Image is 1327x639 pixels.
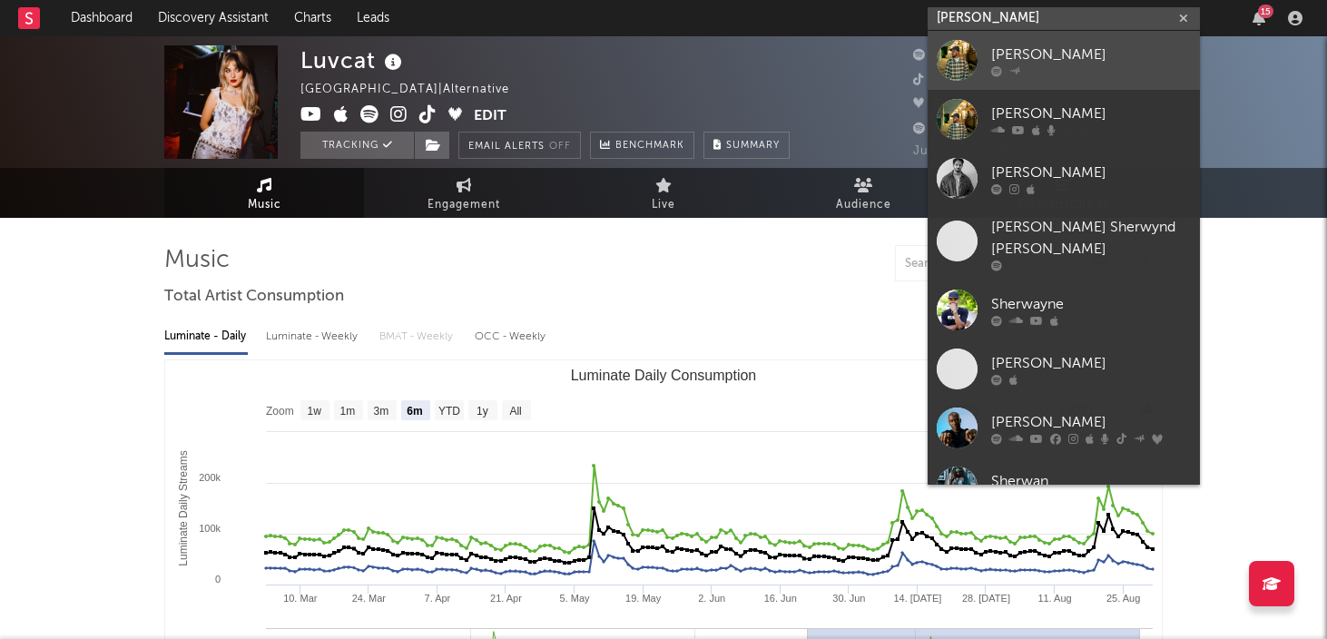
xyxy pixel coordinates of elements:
[199,523,221,534] text: 100k
[428,194,500,216] span: Engagement
[407,405,422,418] text: 6m
[458,132,581,159] button: Email AlertsOff
[763,168,963,218] a: Audience
[764,593,797,604] text: 16. Jun
[928,149,1200,208] a: [PERSON_NAME]
[991,411,1191,433] div: [PERSON_NAME]
[928,208,1200,280] a: [PERSON_NAME] Sherwynd [PERSON_NAME]
[199,472,221,483] text: 200k
[475,321,547,352] div: OCC - Weekly
[991,162,1191,183] div: [PERSON_NAME]
[928,457,1200,516] a: Sherwan
[928,398,1200,457] a: [PERSON_NAME]
[703,132,790,159] button: Summary
[726,141,780,151] span: Summary
[1253,11,1265,25] button: 15
[300,132,414,159] button: Tracking
[438,405,460,418] text: YTD
[928,31,1200,90] a: [PERSON_NAME]
[625,593,662,604] text: 19. May
[549,142,571,152] em: Off
[177,450,190,565] text: Luminate Daily Streams
[913,123,1096,135] span: 664,704 Monthly Listeners
[283,593,318,604] text: 10. Mar
[266,405,294,418] text: Zoom
[991,293,1191,315] div: Sherwayne
[991,103,1191,124] div: [PERSON_NAME]
[590,132,694,159] a: Benchmark
[991,44,1191,65] div: [PERSON_NAME]
[928,280,1200,339] a: Sherwayne
[698,593,725,604] text: 2. Jun
[509,405,521,418] text: All
[266,321,361,352] div: Luminate - Weekly
[215,574,221,585] text: 0
[564,168,763,218] a: Live
[352,593,387,604] text: 24. Mar
[308,405,322,418] text: 1w
[1258,5,1273,18] div: 15
[991,470,1191,492] div: Sherwan
[928,90,1200,149] a: [PERSON_NAME]
[615,135,684,157] span: Benchmark
[300,79,530,101] div: [GEOGRAPHIC_DATA] | Alternative
[1106,593,1140,604] text: 25. Aug
[1037,593,1071,604] text: 11. Aug
[893,593,941,604] text: 14. [DATE]
[340,405,356,418] text: 1m
[991,217,1191,261] div: [PERSON_NAME] Sherwynd [PERSON_NAME]
[425,593,451,604] text: 7. Apr
[928,339,1200,398] a: [PERSON_NAME]
[652,194,675,216] span: Live
[300,45,407,75] div: Luvcat
[962,593,1010,604] text: 28. [DATE]
[913,145,1019,157] span: Jump Score: 75.0
[928,7,1200,30] input: Search for artists
[913,99,965,111] span: 3,123
[913,50,982,62] span: 146,723
[164,168,364,218] a: Music
[477,405,488,418] text: 1y
[474,105,506,128] button: Edit
[832,593,865,604] text: 30. Jun
[560,593,591,604] text: 5. May
[374,405,389,418] text: 3m
[164,286,344,308] span: Total Artist Consumption
[896,257,1087,271] input: Search by song name or URL
[913,74,985,86] span: 207,600
[364,168,564,218] a: Engagement
[571,368,757,383] text: Luminate Daily Consumption
[248,194,281,216] span: Music
[836,194,891,216] span: Audience
[490,593,522,604] text: 21. Apr
[991,352,1191,374] div: [PERSON_NAME]
[164,321,248,352] div: Luminate - Daily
